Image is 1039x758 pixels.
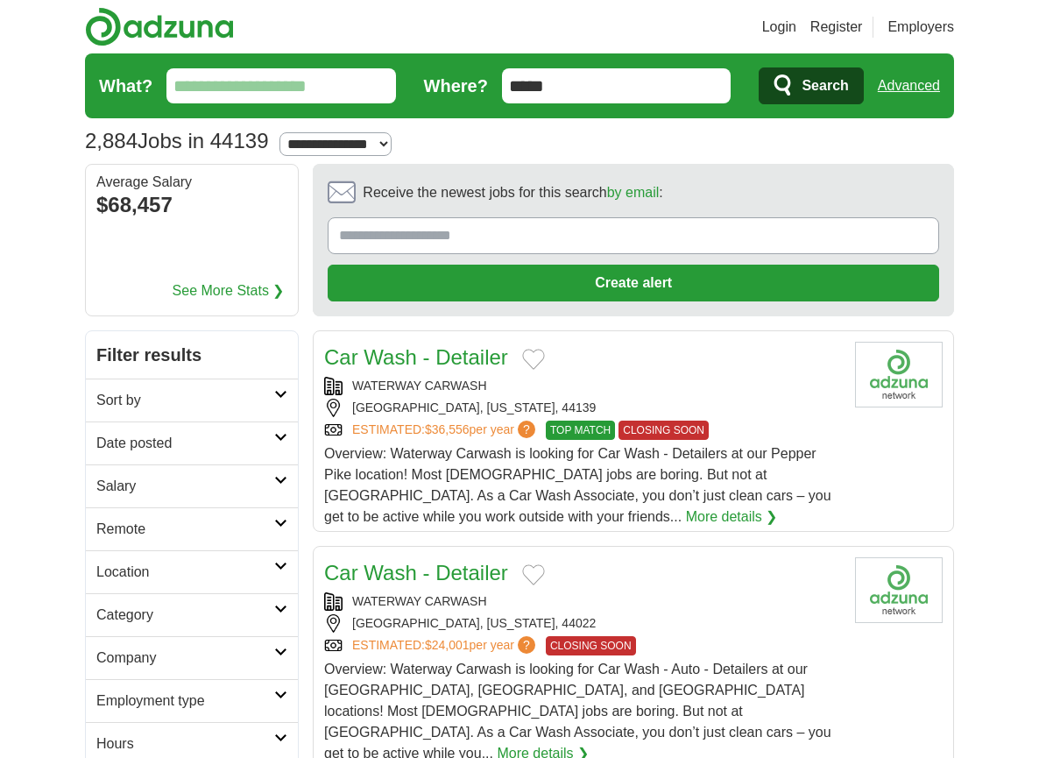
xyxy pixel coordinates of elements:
[86,331,298,379] h2: Filter results
[324,446,831,524] span: Overview: Waterway Carwash is looking for Car Wash - Detailers at our Pepper Pike location! Most ...
[324,399,841,417] div: [GEOGRAPHIC_DATA], [US_STATE], 44139
[324,345,508,369] a: Car Wash - Detailer
[96,691,274,712] h2: Employment type
[324,592,841,611] div: WATERWAY CARWASH
[86,636,298,679] a: Company
[85,129,269,152] h1: Jobs in 44139
[96,476,274,497] h2: Salary
[96,733,274,754] h2: Hours
[363,182,662,203] span: Receive the newest jobs for this search :
[810,17,863,38] a: Register
[887,17,954,38] a: Employers
[173,280,285,301] a: See More Stats ❯
[518,421,535,438] span: ?
[96,562,274,583] h2: Location
[96,519,274,540] h2: Remote
[424,73,488,99] label: Where?
[96,390,274,411] h2: Sort by
[86,679,298,722] a: Employment type
[86,422,298,464] a: Date posted
[96,175,287,189] div: Average Salary
[96,648,274,669] h2: Company
[855,557,943,623] img: Company logo
[96,605,274,626] h2: Category
[85,7,234,46] img: Adzuna logo
[352,421,539,440] a: ESTIMATED:$36,556per year?
[618,421,709,440] span: CLOSING SOON
[352,636,539,655] a: ESTIMATED:$24,001per year?
[96,189,287,221] div: $68,457
[425,638,470,652] span: $24,001
[522,564,545,585] button: Add to favorite jobs
[86,507,298,550] a: Remote
[86,379,298,422] a: Sort by
[518,636,535,654] span: ?
[855,342,943,407] img: Company logo
[762,17,796,38] a: Login
[802,68,848,103] span: Search
[607,185,660,200] a: by email
[86,464,298,507] a: Salary
[86,550,298,593] a: Location
[878,68,940,103] a: Advanced
[686,507,778,528] a: More details ❯
[522,349,545,370] button: Add to favorite jobs
[759,67,863,104] button: Search
[546,636,636,655] span: CLOSING SOON
[85,125,138,157] span: 2,884
[425,422,470,436] span: $36,556
[324,614,841,633] div: [GEOGRAPHIC_DATA], [US_STATE], 44022
[546,421,615,440] span: TOP MATCH
[96,433,274,454] h2: Date posted
[328,265,939,301] button: Create alert
[86,593,298,636] a: Category
[324,561,508,584] a: Car Wash - Detailer
[324,377,841,395] div: WATERWAY CARWASH
[99,73,152,99] label: What?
